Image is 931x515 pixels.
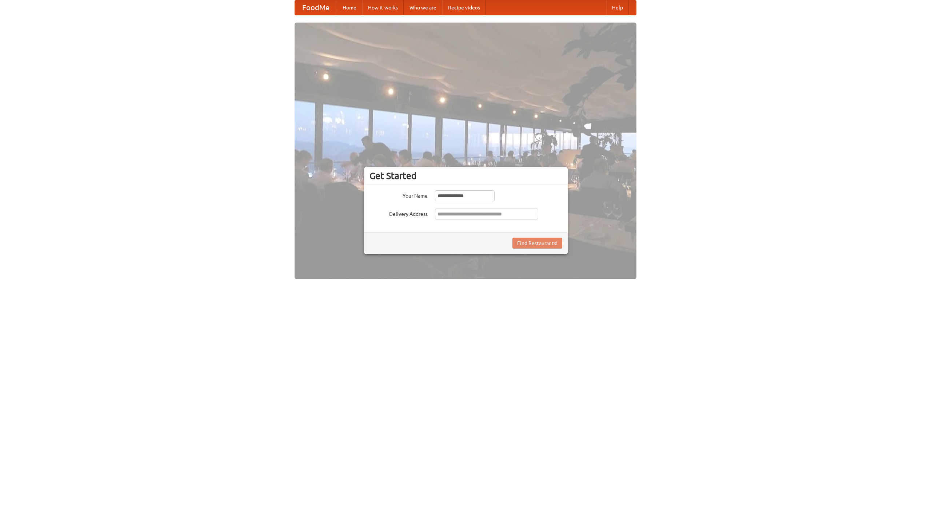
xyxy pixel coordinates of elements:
a: Recipe videos [442,0,486,15]
h3: Get Started [369,170,562,181]
a: How it works [362,0,404,15]
a: Home [337,0,362,15]
a: FoodMe [295,0,337,15]
a: Help [606,0,629,15]
button: Find Restaurants! [512,238,562,249]
a: Who we are [404,0,442,15]
label: Delivery Address [369,209,428,218]
label: Your Name [369,190,428,199]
